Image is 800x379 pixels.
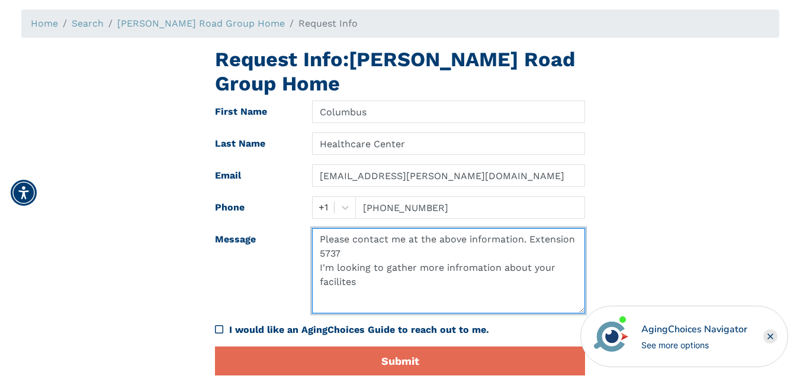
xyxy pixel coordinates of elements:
a: [PERSON_NAME] Road Group Home [117,18,285,29]
label: Last Name [206,132,303,155]
a: Search [72,18,104,29]
label: First Name [206,101,303,123]
textarea: Please contact me at the above information. Extension 5737 I'm looking to gather more infromation... [312,228,585,313]
span: Request Info [298,18,358,29]
img: avatar [591,316,631,357]
nav: breadcrumb [21,9,779,38]
h1: Request Info: [PERSON_NAME] Road Group Home [215,47,585,96]
div: See more options [641,339,747,351]
a: Home [31,18,58,29]
div: Accessibility Menu [11,180,37,206]
div: AgingChoices Navigator [641,322,747,336]
label: Message [206,228,303,313]
div: I would like an AgingChoices Guide to reach out to me. [229,323,585,337]
button: Submit [215,346,585,375]
label: Email [206,164,303,187]
div: Close [763,329,777,344]
div: I would like an AgingChoices Guide to reach out to me. [215,323,585,337]
label: Phone [206,196,303,219]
